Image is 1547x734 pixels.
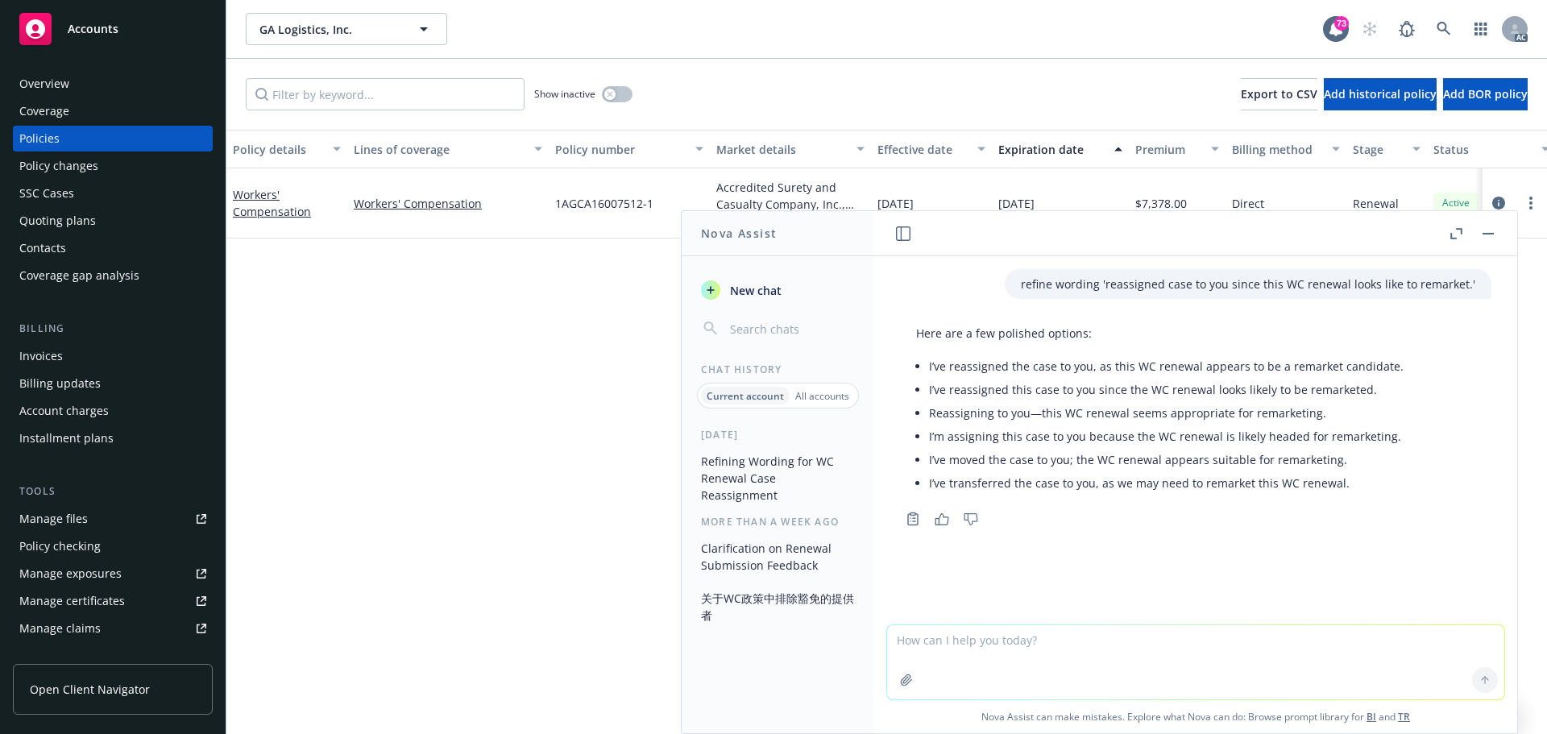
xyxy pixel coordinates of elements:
div: Market details [716,141,847,158]
span: [DATE] [877,195,914,212]
div: SSC Cases [19,180,74,206]
span: Renewal [1353,195,1399,212]
span: Nova Assist can make mistakes. Explore what Nova can do: Browse prompt library for and [881,700,1511,733]
button: Effective date [871,130,992,168]
a: Accounts [13,6,213,52]
div: Policy checking [19,533,101,559]
div: Manage files [19,506,88,532]
span: New chat [727,282,782,299]
a: Policy checking [13,533,213,559]
li: I’ve reassigned the case to you, as this WC renewal appears to be a remarket candidate. [929,355,1404,378]
input: Search chats [727,317,855,340]
div: Policy number [555,141,686,158]
div: Chat History [682,363,874,376]
button: Thumbs down [958,508,984,530]
a: Switch app [1465,13,1497,45]
div: Policies [19,126,60,151]
button: Add BOR policy [1443,78,1528,110]
span: Open Client Navigator [30,681,150,698]
a: Manage files [13,506,213,532]
button: Policy details [226,130,347,168]
div: Policy changes [19,153,98,179]
a: Manage BORs [13,643,213,669]
span: Add BOR policy [1443,86,1528,102]
span: Accounts [68,23,118,35]
div: Coverage gap analysis [19,263,139,288]
span: [DATE] [998,195,1035,212]
li: Reassigning to you—this WC renewal seems appropriate for remarketing. [929,401,1404,425]
div: Contacts [19,235,66,261]
a: Manage claims [13,616,213,641]
div: Expiration date [998,141,1105,158]
span: Show inactive [534,87,595,101]
a: BI [1367,710,1376,724]
span: Active [1440,196,1472,210]
a: Contacts [13,235,213,261]
a: Workers' Compensation [233,187,311,219]
button: Stage [1346,130,1427,168]
div: Overview [19,71,69,97]
li: I’ve moved the case to you; the WC renewal appears suitable for remarketing. [929,448,1404,471]
button: Lines of coverage [347,130,549,168]
div: Effective date [877,141,968,158]
span: Direct [1232,195,1264,212]
p: refine wording 'reassigned case to you since this WC renewal looks like to remarket.' [1021,276,1475,292]
div: Billing [13,321,213,337]
a: Manage certificates [13,588,213,614]
a: Search [1428,13,1460,45]
a: Overview [13,71,213,97]
li: I’ve transferred the case to you, as we may need to remarket this WC renewal. [929,471,1404,495]
a: Account charges [13,398,213,424]
p: All accounts [795,389,849,403]
div: Manage exposures [19,561,122,587]
div: Policy details [233,141,323,158]
div: Lines of coverage [354,141,525,158]
button: Refining Wording for WC Renewal Case Reassignment [695,448,861,508]
p: Here are a few polished options: [916,325,1404,342]
div: Premium [1135,141,1201,158]
a: Policies [13,126,213,151]
button: New chat [695,276,861,305]
div: Manage certificates [19,588,125,614]
li: I’m assigning this case to you because the WC renewal is likely headed for remarketing. [929,425,1404,448]
a: Coverage gap analysis [13,263,213,288]
span: $7,378.00 [1135,195,1187,212]
div: Manage claims [19,616,101,641]
button: Market details [710,130,871,168]
div: Tools [13,483,213,500]
div: Account charges [19,398,109,424]
a: Start snowing [1354,13,1386,45]
div: Installment plans [19,425,114,451]
span: Add historical policy [1324,86,1437,102]
span: Export to CSV [1241,86,1317,102]
div: Accredited Surety and Casualty Company, Inc., Accredited Specialty Insurance Company, Atlas Gener... [716,179,865,213]
p: Current account [707,389,784,403]
span: GA Logistics, Inc. [259,21,399,38]
div: 73 [1334,16,1349,31]
a: circleInformation [1489,193,1508,213]
a: TR [1398,710,1410,724]
div: Status [1433,141,1532,158]
a: Workers' Compensation [354,195,542,212]
button: Billing method [1226,130,1346,168]
div: Coverage [19,98,69,124]
a: SSC Cases [13,180,213,206]
button: Clarification on Renewal Submission Feedback [695,535,861,578]
span: 1AGCA16007512-1 [555,195,653,212]
div: More than a week ago [682,515,874,529]
button: Add historical policy [1324,78,1437,110]
a: Billing updates [13,371,213,396]
a: Coverage [13,98,213,124]
a: Installment plans [13,425,213,451]
button: GA Logistics, Inc. [246,13,447,45]
a: Policy changes [13,153,213,179]
button: Expiration date [992,130,1129,168]
div: Manage BORs [19,643,95,669]
button: Export to CSV [1241,78,1317,110]
a: Report a Bug [1391,13,1423,45]
a: Manage exposures [13,561,213,587]
div: Quoting plans [19,208,96,234]
div: Billing method [1232,141,1322,158]
div: Billing updates [19,371,101,396]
